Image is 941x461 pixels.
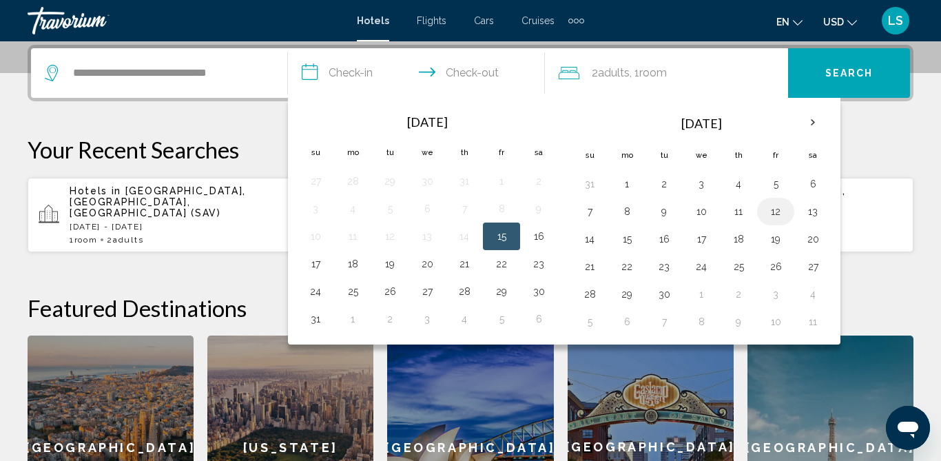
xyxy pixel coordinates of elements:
button: Day 7 [653,312,675,331]
a: Cars [474,15,494,26]
button: Extra navigation items [568,10,584,32]
button: Day 29 [379,172,401,191]
button: Day 5 [490,309,513,329]
button: Day 20 [416,254,438,274]
button: Day 10 [690,202,712,221]
button: Day 31 [304,309,327,329]
button: Day 13 [802,202,824,221]
span: Room [639,66,667,79]
a: Travorium [28,7,343,34]
button: Change language [776,12,803,32]
button: Day 28 [453,282,475,301]
button: Day 24 [304,282,327,301]
button: Day 21 [579,257,601,276]
th: [DATE] [608,107,794,140]
button: Day 17 [690,229,712,249]
a: Flights [417,15,446,26]
button: Day 26 [765,257,787,276]
button: Day 11 [727,202,749,221]
span: Hotels in [70,185,121,196]
button: Day 11 [342,227,364,246]
button: Day 29 [616,285,638,304]
p: Your Recent Searches [28,136,913,163]
button: Next month [794,107,831,139]
button: Day 8 [490,199,513,218]
iframe: Button to launch messaging window [886,406,930,450]
span: , 1 [630,63,667,83]
p: [DATE] - [DATE] [70,222,302,232]
span: 1 [70,235,97,245]
span: 2 [592,63,630,83]
button: Day 28 [579,285,601,304]
button: Day 19 [379,254,401,274]
span: LS [888,14,903,28]
button: Day 25 [342,282,364,301]
button: Day 22 [616,257,638,276]
button: Day 1 [616,174,638,194]
button: Day 12 [765,202,787,221]
span: en [776,17,789,28]
button: Day 6 [802,174,824,194]
button: Day 28 [342,172,364,191]
button: Day 4 [453,309,475,329]
button: Day 14 [453,227,475,246]
span: Adults [598,66,630,79]
button: Day 17 [304,254,327,274]
button: Day 2 [727,285,749,304]
span: Cruises [521,15,555,26]
button: Day 9 [528,199,550,218]
button: Day 6 [528,309,550,329]
button: Day 6 [416,199,438,218]
button: Day 4 [727,174,749,194]
button: Day 3 [765,285,787,304]
button: Day 31 [453,172,475,191]
button: Travelers: 2 adults, 0 children [545,48,788,98]
button: Check in and out dates [288,48,545,98]
button: Day 15 [616,229,638,249]
button: Day 8 [616,202,638,221]
button: Day 10 [765,312,787,331]
button: Day 19 [765,229,787,249]
button: Day 23 [528,254,550,274]
button: Day 30 [653,285,675,304]
button: Hotels in [GEOGRAPHIC_DATA], [GEOGRAPHIC_DATA], [GEOGRAPHIC_DATA] (SAV)[DATE] - [DATE]1Room2Adults [28,177,313,253]
button: Day 15 [490,227,513,246]
button: Day 1 [490,172,513,191]
button: Day 8 [690,312,712,331]
button: Day 18 [342,254,364,274]
span: Adults [113,235,143,245]
button: Day 10 [304,227,327,246]
button: Day 14 [579,229,601,249]
button: Day 7 [453,199,475,218]
button: Day 1 [342,309,364,329]
button: Day 6 [616,312,638,331]
button: Day 11 [802,312,824,331]
div: Search widget [31,48,910,98]
button: Day 4 [342,199,364,218]
button: Day 27 [416,282,438,301]
button: Day 22 [490,254,513,274]
span: [GEOGRAPHIC_DATA], [GEOGRAPHIC_DATA], [GEOGRAPHIC_DATA] (SAV) [70,185,246,218]
th: [DATE] [334,107,520,137]
button: Day 21 [453,254,475,274]
span: Room [74,235,98,245]
button: Day 5 [579,312,601,331]
button: Day 27 [802,257,824,276]
h2: Featured Destinations [28,294,913,322]
a: Hotels [357,15,389,26]
button: Day 30 [416,172,438,191]
button: Day 26 [379,282,401,301]
button: Change currency [823,12,857,32]
button: Day 9 [727,312,749,331]
button: Day 12 [379,227,401,246]
button: Day 25 [727,257,749,276]
button: Day 4 [802,285,824,304]
button: Day 16 [653,229,675,249]
span: 2 [107,235,143,245]
button: Day 2 [528,172,550,191]
button: Search [788,48,910,98]
button: Day 1 [690,285,712,304]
